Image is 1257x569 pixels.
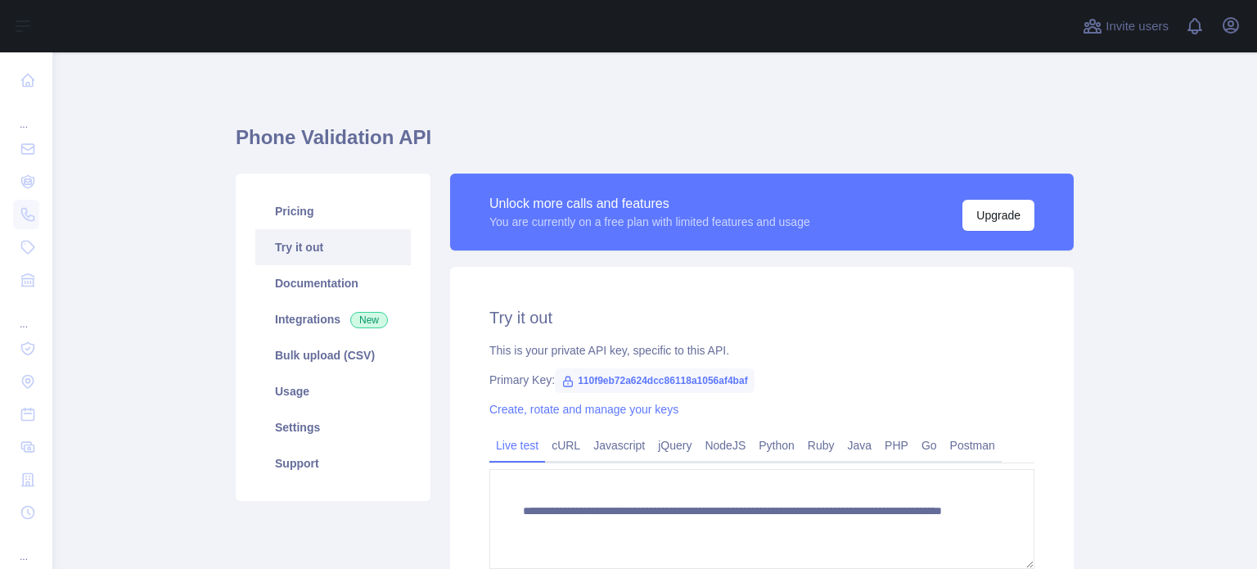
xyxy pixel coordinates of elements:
div: You are currently on a free plan with limited features and usage [489,214,810,230]
h2: Try it out [489,306,1034,329]
a: Bulk upload (CSV) [255,337,411,373]
a: Ruby [801,432,841,458]
button: Invite users [1079,13,1172,39]
div: ... [13,298,39,331]
a: Documentation [255,265,411,301]
a: Create, rotate and manage your keys [489,403,678,416]
div: ... [13,531,39,563]
a: PHP [878,432,915,458]
div: This is your private API key, specific to this API. [489,342,1034,359]
a: Pricing [255,193,411,229]
a: cURL [545,432,587,458]
div: Unlock more calls and features [489,194,810,214]
a: NodeJS [698,432,752,458]
a: Integrations New [255,301,411,337]
span: Invite users [1106,17,1169,36]
button: Upgrade [962,200,1034,231]
a: Live test [489,432,545,458]
h1: Phone Validation API [236,124,1074,164]
a: Postman [944,432,1002,458]
a: Java [841,432,879,458]
a: Support [255,445,411,481]
a: Go [915,432,944,458]
div: ... [13,98,39,131]
a: jQuery [651,432,698,458]
a: Python [752,432,801,458]
a: Settings [255,409,411,445]
span: 110f9eb72a624dcc86118a1056af4baf [555,368,755,393]
a: Usage [255,373,411,409]
span: New [350,312,388,328]
a: Javascript [587,432,651,458]
a: Try it out [255,229,411,265]
div: Primary Key: [489,372,1034,388]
